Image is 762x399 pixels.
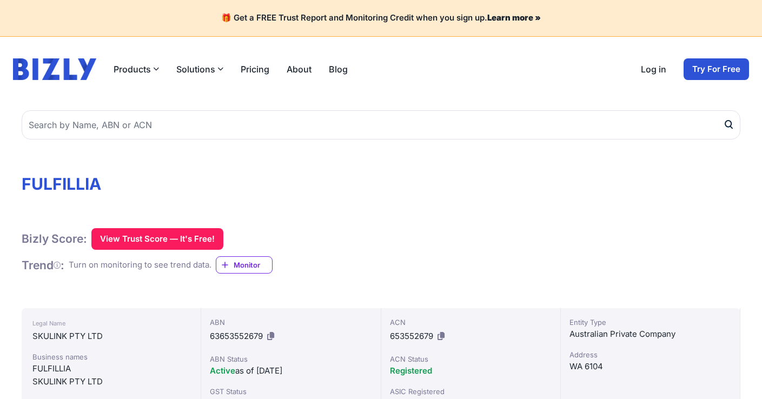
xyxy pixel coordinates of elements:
[287,63,312,76] a: About
[641,63,666,76] a: Log in
[210,331,263,341] span: 63653552679
[210,364,372,377] div: as of [DATE]
[329,63,348,76] a: Blog
[32,351,190,362] div: Business names
[176,63,223,76] button: Solutions
[32,317,190,330] div: Legal Name
[241,63,269,76] a: Pricing
[569,328,731,341] div: Australian Private Company
[22,110,740,139] input: Search by Name, ABN or ACN
[487,12,541,23] a: Learn more »
[210,317,372,328] div: ABN
[210,365,235,376] span: Active
[684,58,749,80] a: Try For Free
[210,386,372,397] div: GST Status
[114,63,159,76] button: Products
[32,375,190,388] div: SKULINK PTY LTD
[234,260,272,270] span: Monitor
[22,174,740,194] h1: FULFILLIA
[390,331,433,341] span: 653552679
[91,228,223,250] button: View Trust Score — It's Free!
[390,386,552,397] div: ASIC Registered
[32,330,190,343] div: SKULINK PTY LTD
[32,362,190,375] div: FULFILLIA
[216,256,273,274] a: Monitor
[390,317,552,328] div: ACN
[569,360,731,373] div: WA 6104
[22,258,64,272] h1: Trend :
[13,13,749,23] h4: 🎁 Get a FREE Trust Report and Monitoring Credit when you sign up.
[569,317,731,328] div: Entity Type
[390,354,552,364] div: ACN Status
[210,354,372,364] div: ABN Status
[390,365,432,376] span: Registered
[69,259,211,271] div: Turn on monitoring to see trend data.
[569,349,731,360] div: Address
[22,231,87,246] h1: Bizly Score:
